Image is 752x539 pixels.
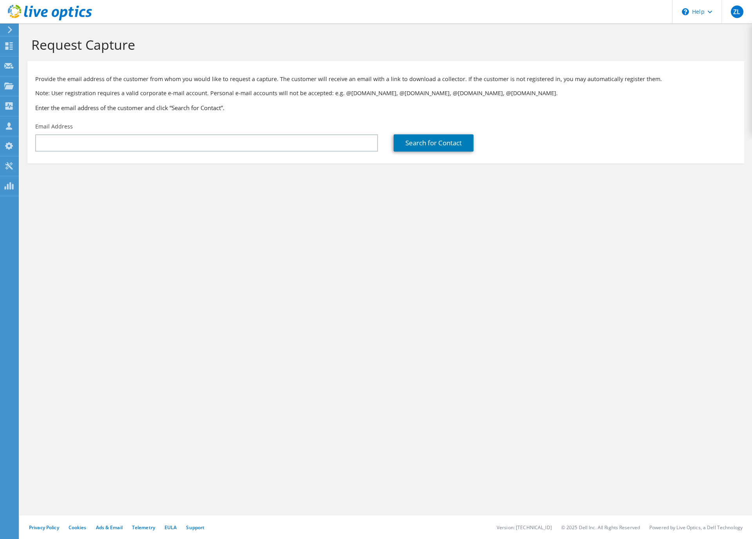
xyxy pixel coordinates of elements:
[682,8,689,15] svg: \n
[31,36,736,53] h1: Request Capture
[96,524,123,531] a: Ads & Email
[649,524,743,531] li: Powered by Live Optics, a Dell Technology
[132,524,155,531] a: Telemetry
[69,524,87,531] a: Cookies
[29,524,59,531] a: Privacy Policy
[35,89,736,98] p: Note: User registration requires a valid corporate e-mail account. Personal e-mail accounts will ...
[731,5,743,18] span: ZL
[164,524,177,531] a: EULA
[35,75,736,83] p: Provide the email address of the customer from whom you would like to request a capture. The cust...
[561,524,640,531] li: © 2025 Dell Inc. All Rights Reserved
[186,524,204,531] a: Support
[35,103,736,112] h3: Enter the email address of the customer and click “Search for Contact”.
[497,524,552,531] li: Version: [TECHNICAL_ID]
[394,134,474,152] a: Search for Contact
[35,123,73,130] label: Email Address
